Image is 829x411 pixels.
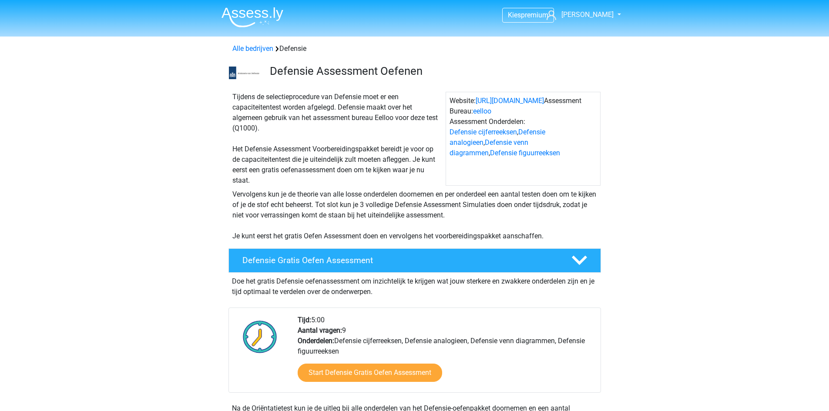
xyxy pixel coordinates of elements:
a: Defensie analogieen [450,128,545,147]
div: Vervolgens kun je de theorie van alle losse onderdelen doornemen en per onderdeel een aantal test... [229,189,601,241]
a: [URL][DOMAIN_NAME] [476,97,544,105]
b: Onderdelen: [298,337,334,345]
div: Defensie [229,43,601,54]
div: Doe het gratis Defensie oefenassessment om inzichtelijk te krijgen wat jouw sterkere en zwakkere ... [228,273,601,297]
a: Start Defensie Gratis Oefen Assessment [298,364,442,382]
a: Defensie figuurreeksen [490,149,560,157]
a: Defensie cijferreeksen [450,128,517,136]
span: [PERSON_NAME] [561,10,614,19]
a: Alle bedrijven [232,44,273,53]
a: Defensie Gratis Oefen Assessment [225,248,604,273]
a: Kiespremium [503,9,554,21]
a: Defensie venn diagrammen [450,138,528,157]
a: eelloo [473,107,491,115]
div: 5:00 9 Defensie cijferreeksen, Defensie analogieen, Defensie venn diagrammen, Defensie figuurreeksen [291,315,600,392]
div: Tijdens de selectieprocedure van Defensie moet er een capaciteitentest worden afgelegd. Defensie ... [229,92,446,186]
span: Kies [508,11,521,19]
b: Tijd: [298,316,311,324]
span: premium [521,11,548,19]
h3: Defensie Assessment Oefenen [270,64,594,78]
b: Aantal vragen: [298,326,342,334]
a: [PERSON_NAME] [543,10,614,20]
h4: Defensie Gratis Oefen Assessment [242,255,557,265]
img: Assessly [222,7,283,27]
div: Website: Assessment Bureau: Assessment Onderdelen: , , , [446,92,601,186]
img: Klok [238,315,282,358]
